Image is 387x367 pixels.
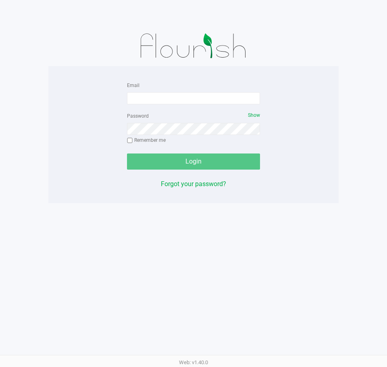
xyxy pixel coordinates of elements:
[179,359,208,365] span: Web: v1.40.0
[127,137,166,144] label: Remember me
[248,112,260,118] span: Show
[127,82,139,89] label: Email
[127,138,133,143] input: Remember me
[161,179,226,189] button: Forgot your password?
[127,112,149,120] label: Password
